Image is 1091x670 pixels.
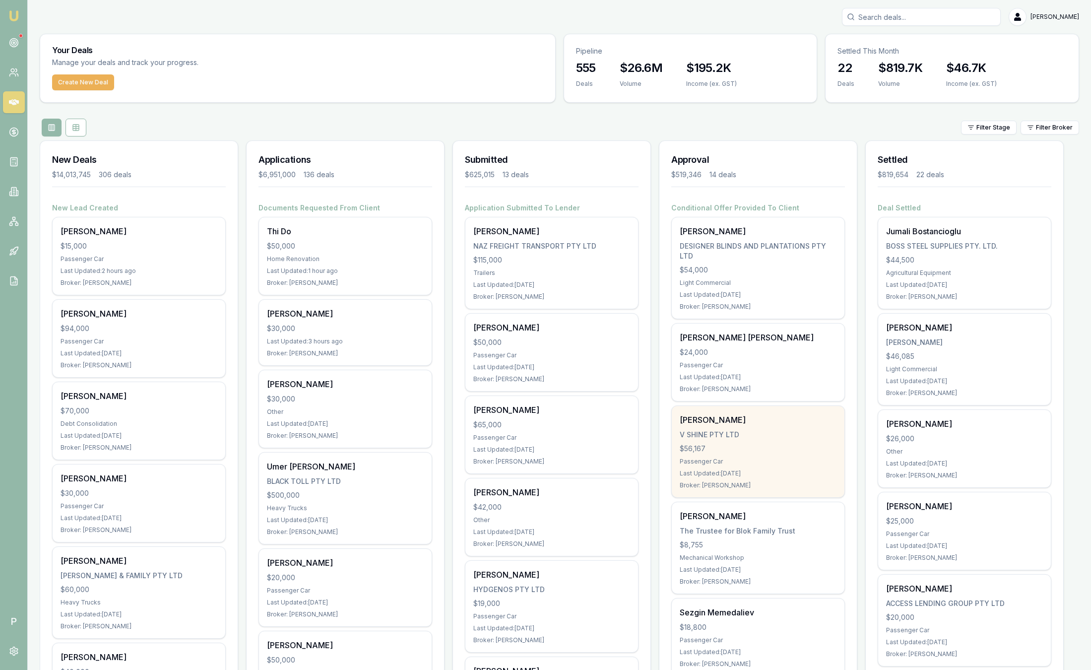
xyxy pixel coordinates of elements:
[886,650,1043,658] div: Broker: [PERSON_NAME]
[267,324,424,334] div: $30,000
[671,153,845,167] h3: Approval
[465,170,495,180] div: $625,015
[878,170,908,180] div: $819,654
[267,504,424,512] div: Heavy Trucks
[304,170,334,180] div: 136 deals
[61,406,217,416] div: $70,000
[886,471,1043,479] div: Broker: [PERSON_NAME]
[267,225,424,237] div: Thi Do
[576,80,596,88] div: Deals
[473,458,630,466] div: Broker: [PERSON_NAME]
[473,269,630,277] div: Trailers
[61,571,217,581] div: [PERSON_NAME] & FAMILY PTY LTD
[680,540,836,550] div: $8,755
[671,203,845,213] h4: Conditional Offer Provided To Client
[878,60,922,76] h3: $819.7K
[473,337,630,347] div: $50,000
[680,414,836,426] div: [PERSON_NAME]
[473,502,630,512] div: $42,000
[258,153,432,167] h3: Applications
[473,241,630,251] div: NAZ FREIGHT TRANSPORT PTY LTD
[878,153,1051,167] h3: Settled
[886,434,1043,444] div: $26,000
[680,361,836,369] div: Passenger Car
[680,578,836,586] div: Broker: [PERSON_NAME]
[8,10,20,22] img: emu-icon-u.png
[61,622,217,630] div: Broker: [PERSON_NAME]
[473,486,630,498] div: [PERSON_NAME]
[61,420,217,428] div: Debt Consolidation
[886,583,1043,595] div: [PERSON_NAME]
[52,57,306,68] p: Manage your deals and track your progress.
[886,351,1043,361] div: $46,085
[886,365,1043,373] div: Light Commercial
[61,349,217,357] div: Last Updated: [DATE]
[886,241,1043,251] div: BOSS STEEL SUPPLIES PTY. LTD.
[680,385,836,393] div: Broker: [PERSON_NAME]
[267,476,424,486] div: BLACK TOLL PTY LTD
[620,60,662,76] h3: $26.6M
[465,203,639,213] h4: Application Submitted To Lender
[886,530,1043,538] div: Passenger Car
[886,448,1043,456] div: Other
[916,170,944,180] div: 22 deals
[61,514,217,522] div: Last Updated: [DATE]
[886,542,1043,550] div: Last Updated: [DATE]
[686,60,737,76] h3: $195.2K
[473,624,630,632] div: Last Updated: [DATE]
[61,585,217,595] div: $60,000
[886,269,1043,277] div: Agricultural Equipment
[946,60,997,76] h3: $46.7K
[473,540,630,548] div: Broker: [PERSON_NAME]
[258,170,296,180] div: $6,951,000
[61,279,217,287] div: Broker: [PERSON_NAME]
[686,80,737,88] div: Income (ex. GST)
[267,267,424,275] div: Last Updated: 1 hour ago
[620,80,662,88] div: Volume
[473,255,630,265] div: $115,000
[61,241,217,251] div: $15,000
[473,569,630,581] div: [PERSON_NAME]
[267,408,424,416] div: Other
[878,80,922,88] div: Volume
[473,446,630,454] div: Last Updated: [DATE]
[946,80,997,88] div: Income (ex. GST)
[267,432,424,440] div: Broker: [PERSON_NAME]
[680,622,836,632] div: $18,800
[267,461,424,472] div: Umer [PERSON_NAME]
[267,420,424,428] div: Last Updated: [DATE]
[680,510,836,522] div: [PERSON_NAME]
[61,651,217,663] div: [PERSON_NAME]
[671,170,702,180] div: $519,346
[837,80,854,88] div: Deals
[267,516,424,524] div: Last Updated: [DATE]
[473,636,630,644] div: Broker: [PERSON_NAME]
[99,170,131,180] div: 306 deals
[886,626,1043,634] div: Passenger Car
[61,225,217,237] div: [PERSON_NAME]
[886,500,1043,512] div: [PERSON_NAME]
[61,337,217,345] div: Passenger Car
[52,46,543,54] h3: Your Deals
[267,587,424,595] div: Passenger Car
[61,267,217,275] div: Last Updated: 2 hours ago
[473,612,630,620] div: Passenger Car
[473,375,630,383] div: Broker: [PERSON_NAME]
[680,566,836,574] div: Last Updated: [DATE]
[61,432,217,440] div: Last Updated: [DATE]
[680,636,836,644] div: Passenger Car
[52,170,91,180] div: $14,013,745
[473,434,630,442] div: Passenger Car
[680,526,836,536] div: The Trustee for Blok Family Trust
[61,599,217,606] div: Heavy Trucks
[886,389,1043,397] div: Broker: [PERSON_NAME]
[680,279,836,287] div: Light Commercial
[267,557,424,569] div: [PERSON_NAME]
[267,610,424,618] div: Broker: [PERSON_NAME]
[886,516,1043,526] div: $25,000
[267,349,424,357] div: Broker: [PERSON_NAME]
[473,322,630,334] div: [PERSON_NAME]
[886,460,1043,468] div: Last Updated: [DATE]
[61,526,217,534] div: Broker: [PERSON_NAME]
[837,60,854,76] h3: 22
